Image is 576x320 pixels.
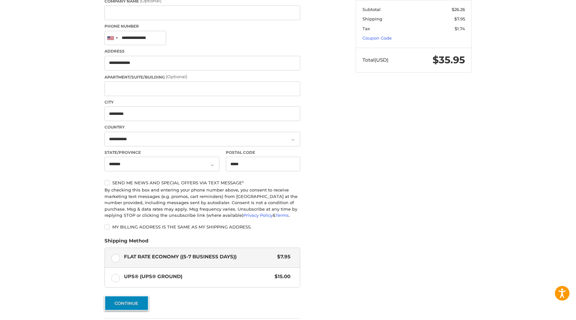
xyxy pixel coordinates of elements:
span: $7.95 [274,253,290,261]
a: Privacy Policy [243,213,273,218]
button: Continue [104,296,149,311]
label: City [104,99,300,105]
label: Country [104,124,300,130]
span: Total (USD) [362,57,388,63]
label: Apartment/Suite/Building [104,74,300,80]
div: United States: +1 [105,31,120,45]
label: Address [104,48,300,54]
div: By checking this box and entering your phone number above, you consent to receive marketing text ... [104,187,300,219]
iframe: Google Customer Reviews [522,302,576,320]
span: $15.00 [271,273,290,280]
span: Flat Rate Economy ((5-7 Business Days)) [124,253,274,261]
span: $1.74 [455,26,465,31]
label: My billing address is the same as my shipping address. [104,224,300,229]
label: Send me news and special offers via text message* [104,180,300,185]
span: $7.95 [454,16,465,21]
a: Terms [276,213,289,218]
a: Coupon Code [362,35,392,41]
span: $26.26 [452,7,465,12]
span: $35.95 [433,54,465,66]
span: Shipping [362,16,382,21]
legend: Shipping Method [104,237,148,248]
span: Subtotal [362,7,381,12]
label: State/Province [104,150,219,155]
span: Tax [362,26,370,31]
small: (Optional) [166,74,187,79]
label: Phone Number [104,23,300,29]
span: UPS® (UPS® Ground) [124,273,272,280]
label: Postal Code [226,150,300,155]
